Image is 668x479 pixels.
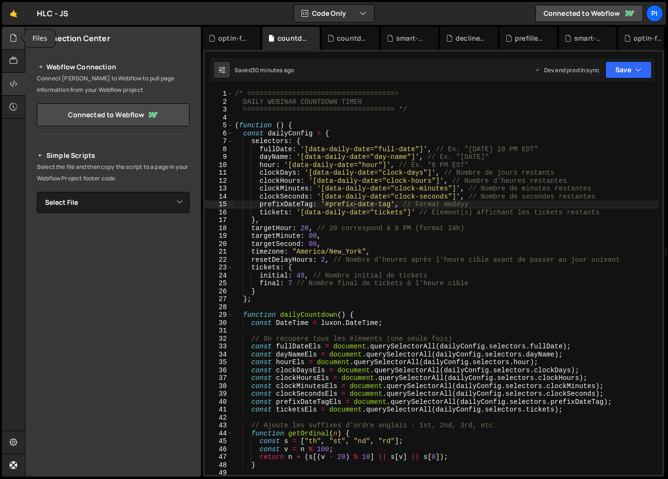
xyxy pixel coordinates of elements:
div: 19 [205,232,233,240]
div: 28 [205,303,233,312]
div: Dev and prod in sync [534,66,600,74]
div: optin-form-local-storage-saver (OCA).js [218,33,249,43]
a: Connected to Webflow [37,103,189,126]
div: 30 [205,319,233,327]
div: countdown__daily-webinar.js [278,33,308,43]
div: 13 [205,185,233,193]
div: 41 [205,406,233,414]
iframe: YouTube video player [37,321,190,407]
div: 3 [205,106,233,114]
div: 38 [205,382,233,390]
div: 36 [205,367,233,375]
div: 17 [205,216,233,224]
div: HLC - JS [37,8,68,19]
div: Files [25,30,55,47]
h2: Simple Scripts [37,150,189,161]
p: Connect [PERSON_NAME] to Webflow to pull page information from your Webflow project [37,73,189,96]
div: Saved [234,66,294,74]
div: 40 [205,398,233,406]
div: 20 [205,240,233,248]
div: 1 [205,90,233,98]
div: 24 [205,272,233,280]
div: 31 [205,327,233,335]
p: Select the file and then copy the script to a page in your Webflow Project footer code. [37,161,189,184]
div: 16 [205,209,233,217]
button: Save [605,61,652,78]
div: 34 [205,351,233,359]
div: 15 [205,201,233,209]
div: 26 [205,288,233,296]
div: prefilled-checkout-form (OLD).js [515,33,546,43]
div: 23 [205,264,233,272]
div: 4 [205,114,233,122]
div: 30 minutes ago [252,66,294,74]
div: 14 [205,193,233,201]
div: 10 [205,161,233,169]
div: countdown__weekly-webinar (OCA).js [337,33,367,43]
div: 48 [205,461,233,469]
div: 35 [205,358,233,367]
div: 22 [205,256,233,264]
div: 7 [205,137,233,145]
div: 25 [205,279,233,288]
div: smart-script (OLD).js [396,33,427,43]
a: 🤙 [2,2,25,25]
div: 42 [205,414,233,422]
div: 32 [205,335,233,343]
div: 45 [205,437,233,446]
div: 47 [205,453,233,461]
div: 44 [205,430,233,438]
button: Code Only [294,5,374,22]
div: 33 [205,343,233,351]
div: 29 [205,311,233,319]
div: 12 [205,177,233,185]
div: 6 [205,130,233,138]
div: 5 [205,122,233,130]
div: 21 [205,248,233,256]
div: 18 [205,224,233,233]
div: 49 [205,469,233,477]
h2: Webflow Connection [37,61,189,73]
a: Connected to Webflow [535,5,643,22]
div: declined-btn-url-builder (OCA).js [456,33,486,43]
iframe: YouTube video player [37,229,190,315]
div: optin-form-url-builder (OLD).js [634,33,664,43]
div: 11 [205,169,233,177]
div: 9 [205,153,233,161]
div: smart-script-stripe.js [574,33,605,43]
h2: Connection Center [37,33,110,44]
div: 2 [205,98,233,106]
div: 43 [205,422,233,430]
div: 37 [205,374,233,382]
div: 39 [205,390,233,398]
div: 27 [205,295,233,303]
a: Pi [646,5,663,22]
div: 8 [205,145,233,154]
div: 46 [205,446,233,454]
